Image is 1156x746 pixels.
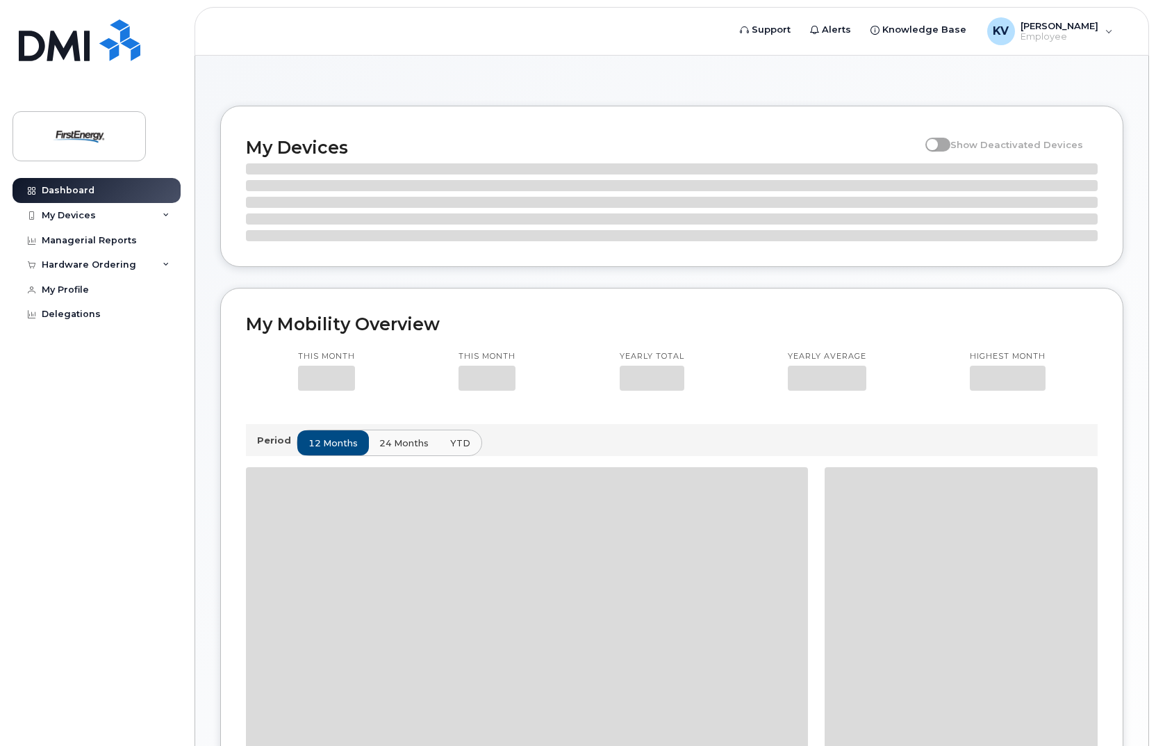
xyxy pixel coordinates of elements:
p: This month [298,351,355,362]
span: Show Deactivated Devices [950,139,1083,150]
p: Yearly total [620,351,684,362]
h2: My Devices [246,137,918,158]
span: YTD [450,437,470,450]
p: Highest month [970,351,1046,362]
p: Period [257,434,297,447]
span: 24 months [379,437,429,450]
p: Yearly average [788,351,866,362]
p: This month [459,351,515,362]
input: Show Deactivated Devices [925,131,936,143]
h2: My Mobility Overview [246,314,1098,334]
